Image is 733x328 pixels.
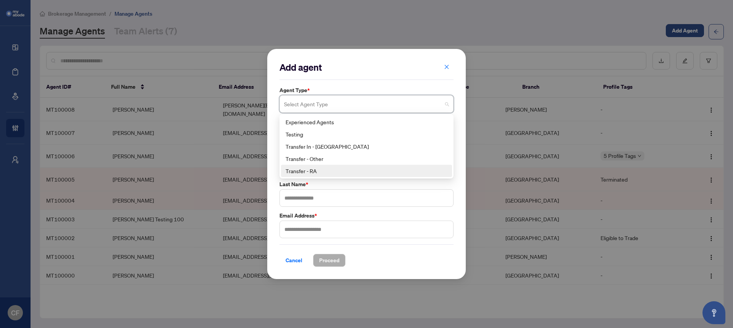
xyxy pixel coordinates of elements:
[313,254,346,267] button: Proceed
[702,301,725,324] button: Open asap
[279,86,454,94] label: Agent Type
[286,130,447,138] div: Testing
[281,165,452,177] div: Transfer - RA
[286,167,447,175] div: Transfer - RA
[279,254,308,267] button: Cancel
[281,116,452,128] div: Experienced Agents
[281,140,452,153] div: Transfer In - TP
[286,254,302,266] span: Cancel
[281,128,452,140] div: Testing
[281,153,452,165] div: Transfer - Other
[279,211,454,220] label: Email Address
[279,180,454,188] label: Last Name
[286,142,447,151] div: Transfer In - [GEOGRAPHIC_DATA]
[286,118,447,126] div: Experienced Agents
[279,61,454,73] h2: Add agent
[286,154,447,163] div: Transfer - Other
[444,64,449,70] span: close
